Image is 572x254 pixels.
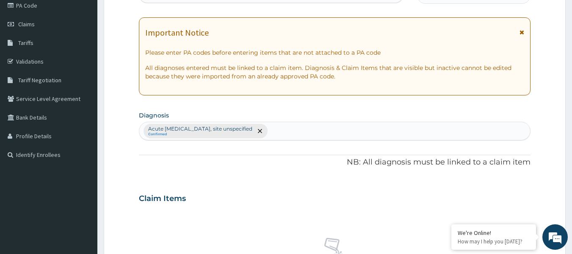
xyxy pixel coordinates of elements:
[139,157,531,168] p: NB: All diagnosis must be linked to a claim item
[49,74,117,160] span: We're online!
[16,42,34,64] img: d_794563401_company_1708531726252_794563401
[18,20,35,28] span: Claims
[148,132,252,137] small: Confirmed
[148,126,252,132] p: Acute [MEDICAL_DATA], site unspecified
[18,76,61,84] span: Tariff Negotiation
[145,48,525,57] p: Please enter PA codes before entering items that are not attached to a PA code
[18,39,33,47] span: Tariffs
[4,166,161,196] textarea: Type your message and hit 'Enter'
[44,47,142,59] div: Chat with us now
[458,238,530,245] p: How may I help you today?
[139,194,186,204] h3: Claim Items
[139,111,169,120] label: Diagnosis
[139,4,159,25] div: Minimize live chat window
[458,229,530,237] div: We're Online!
[145,28,209,37] h1: Important Notice
[145,64,525,81] p: All diagnoses entered must be linked to a claim item. Diagnosis & Claim Items that are visible bu...
[256,127,264,135] span: remove selection option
